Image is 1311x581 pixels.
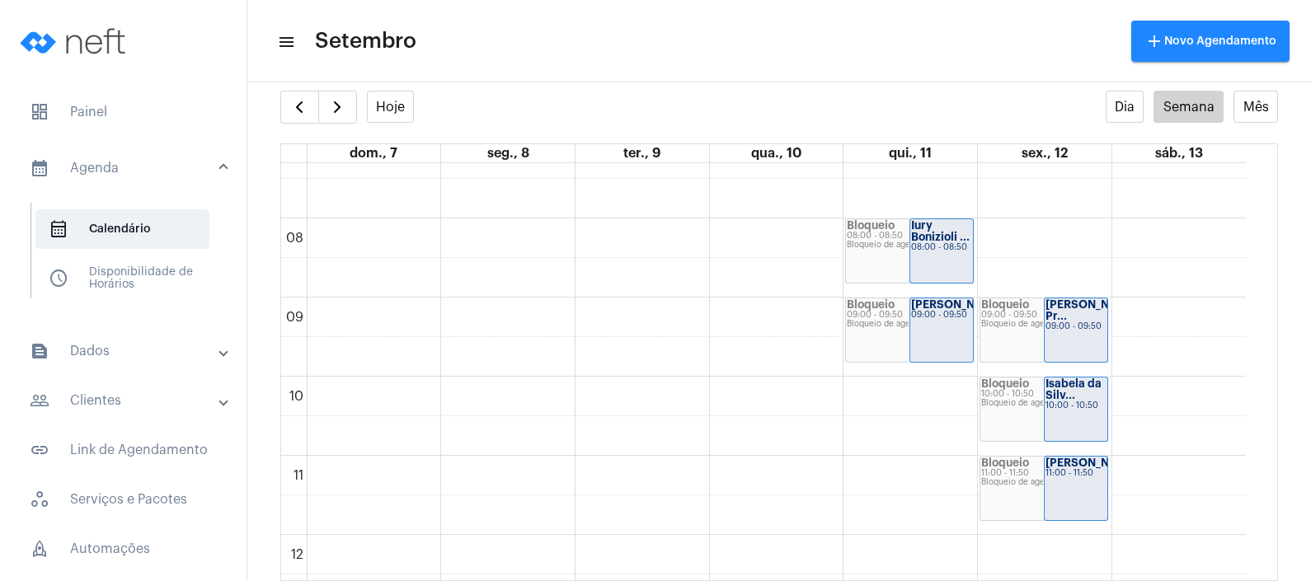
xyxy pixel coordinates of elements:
[288,547,307,562] div: 12
[35,209,209,249] span: Calendário
[847,320,972,329] div: Bloqueio de agenda
[16,430,230,470] span: Link de Agendamento
[1046,378,1102,401] strong: Isabela da Silv...
[16,529,230,569] span: Automações
[30,341,49,361] mat-icon: sidenav icon
[1018,144,1071,162] a: 12 de setembro de 2025
[847,311,972,320] div: 09:00 - 09:50
[30,158,220,178] mat-panel-title: Agenda
[1106,91,1144,123] button: Dia
[1046,401,1107,410] div: 10:00 - 10:50
[1046,469,1107,478] div: 11:00 - 11:50
[346,144,401,162] a: 7 de setembro de 2025
[49,219,68,239] span: sidenav icon
[10,194,247,321] div: sidenav iconAgenda
[280,91,319,124] button: Semana Anterior
[30,440,49,460] mat-icon: sidenav icon
[1233,91,1278,123] button: Mês
[10,381,247,420] mat-expansion-panel-header: sidenav iconClientes
[981,478,1107,487] div: Bloqueio de agenda
[30,341,220,361] mat-panel-title: Dados
[49,269,68,288] span: sidenav icon
[10,331,247,371] mat-expansion-panel-header: sidenav iconDados
[981,299,1029,310] strong: Bloqueio
[981,457,1029,468] strong: Bloqueio
[13,8,137,74] img: logo-neft-novo-2.png
[911,243,972,252] div: 08:00 - 08:50
[1046,322,1107,331] div: 09:00 - 09:50
[1144,35,1276,47] span: Novo Agendamento
[620,144,664,162] a: 9 de setembro de 2025
[315,28,416,54] span: Setembro
[981,320,1107,329] div: Bloqueio de agenda
[16,480,230,519] span: Serviços e Pacotes
[847,220,895,231] strong: Bloqueio
[16,92,230,132] span: Painel
[286,389,307,404] div: 10
[30,539,49,559] span: sidenav icon
[1154,91,1224,123] button: Semana
[911,299,1013,310] strong: [PERSON_NAME]...
[981,311,1107,320] div: 09:00 - 09:50
[290,468,307,483] div: 11
[981,469,1107,478] div: 11:00 - 11:50
[1046,299,1138,321] strong: [PERSON_NAME] Pr...
[367,91,415,123] button: Hoje
[1046,457,1148,468] strong: [PERSON_NAME]...
[283,310,307,325] div: 09
[911,220,970,242] strong: Iury Bonizioli ...
[30,391,49,410] mat-icon: sidenav icon
[10,142,247,194] mat-expansion-panel-header: sidenav iconAgenda
[886,144,935,162] a: 11 de setembro de 2025
[318,91,357,124] button: Próximo Semana
[748,144,805,162] a: 10 de setembro de 2025
[1131,21,1290,62] button: Novo Agendamento
[981,399,1107,408] div: Bloqueio de agenda
[30,158,49,178] mat-icon: sidenav icon
[847,232,972,241] div: 08:00 - 08:50
[484,144,533,162] a: 8 de setembro de 2025
[30,391,220,410] mat-panel-title: Clientes
[1152,144,1206,162] a: 13 de setembro de 2025
[911,311,972,320] div: 09:00 - 09:50
[277,32,294,52] mat-icon: sidenav icon
[847,241,972,250] div: Bloqueio de agenda
[847,299,895,310] strong: Bloqueio
[1144,31,1164,51] mat-icon: add
[30,102,49,122] span: sidenav icon
[30,490,49,509] span: sidenav icon
[981,390,1107,399] div: 10:00 - 10:50
[283,231,307,246] div: 08
[981,378,1029,389] strong: Bloqueio
[35,259,209,298] span: Disponibilidade de Horários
